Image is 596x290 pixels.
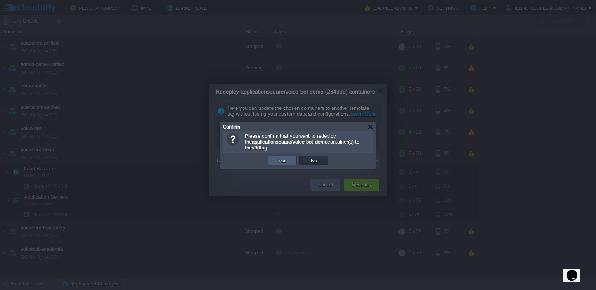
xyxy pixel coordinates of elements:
button: No [308,157,319,164]
b: applicationsquare/voice-bot-demo [252,139,327,145]
iframe: chat widget [563,259,588,282]
button: Yes [276,157,289,164]
span: Please confirm that you want to redeploy the container(s) to the tag. [245,133,359,151]
span: Confirm [223,124,240,130]
b: v30 [252,145,260,151]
